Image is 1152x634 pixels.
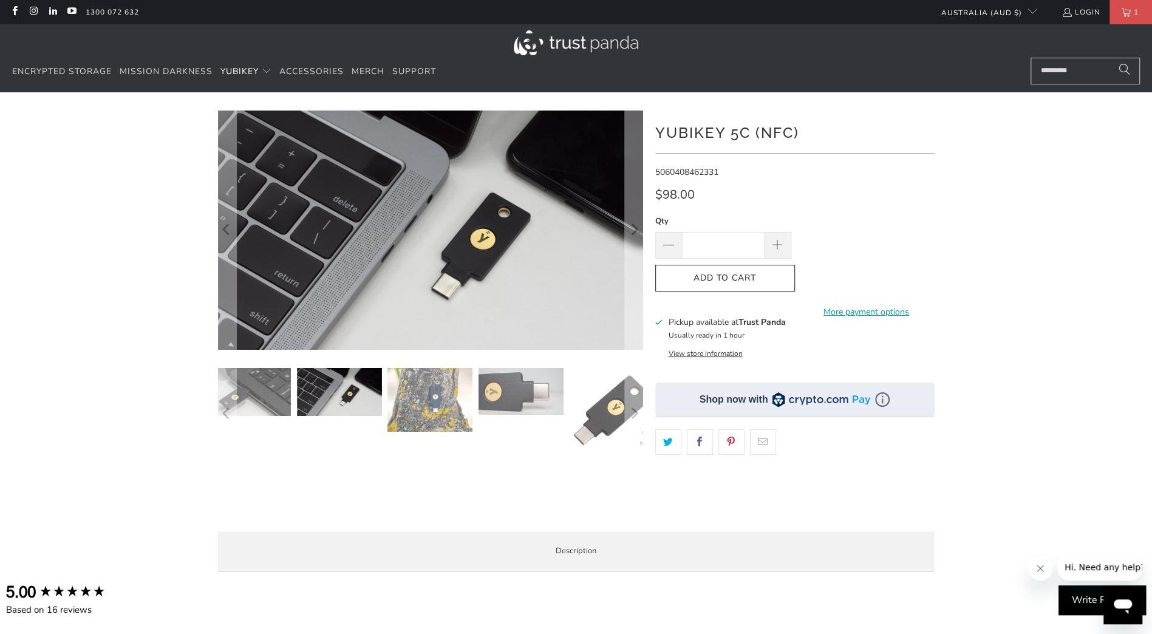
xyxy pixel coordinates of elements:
span: Add to Cart [668,273,782,284]
iframe: Button to launch messaging window [1103,585,1142,624]
button: Search [1109,58,1140,84]
div: Shop now with [700,393,768,406]
a: Mission Darkness [120,58,213,86]
span: Mission Darkness [120,66,213,77]
span: Merch [352,66,384,77]
button: View store information [668,349,742,358]
div: Overall product rating out of 5: 5.00 [6,581,134,603]
b: Trust Panda [738,316,785,328]
label: Qty [655,214,791,228]
span: Encrypted Storage [12,66,112,77]
img: Trust Panda Australia [514,30,638,55]
div: Write Review [1058,585,1146,616]
img: YubiKey 5C (NFC) - Trust Panda [387,368,472,432]
button: Previous [217,368,237,459]
a: More payment options [799,305,935,319]
a: Support [392,58,436,86]
a: Merch [352,58,384,86]
div: 5.00 star rating [39,584,106,601]
a: Trust Panda Australia on Facebook [9,7,19,17]
span: Support [392,66,436,77]
img: YubiKey 5C (NFC) - Trust Panda [479,368,564,415]
button: Previous [217,111,237,350]
img: YubiKey 5C (NFC) - Trust Panda [297,368,382,416]
a: Share this on Facebook [687,429,713,455]
a: Trust Panda Australia on Instagram [28,7,38,17]
a: Login [1062,5,1100,19]
img: YubiKey 5C (NFC) - Trust Panda [206,368,291,416]
label: Description [218,531,935,572]
a: Share this on Pinterest [718,429,745,455]
a: Trust Panda Australia on YouTube [66,7,77,17]
a: Share this on Twitter [655,429,681,455]
a: Accessories [279,58,344,86]
a: Encrypted Storage [12,58,112,86]
span: $98.00 [655,186,695,203]
div: Based on 16 reviews [6,604,134,616]
span: YubiKey [220,66,259,77]
a: Trust Panda Australia on LinkedIn [47,7,58,17]
a: Email this to a friend [750,429,776,455]
img: YubiKey 5C (NFC) - Trust Panda [570,368,655,453]
a: 1300 072 632 [86,5,139,19]
span: 5060408462331 [655,166,718,178]
iframe: Message from company [1057,554,1142,581]
small: Usually ready in 1 hour [668,330,744,340]
a: YubiKey 5C (NFC) - Trust Panda [217,111,642,350]
iframe: Reviews Widget [655,476,935,517]
span: Accessories [279,66,344,77]
button: Add to Cart [655,265,795,292]
h1: YubiKey 5C (NFC) [655,120,935,144]
span: Hi. Need any help? [7,9,87,18]
summary: YubiKey [220,58,271,86]
input: Search... [1031,58,1140,84]
iframe: Close message [1028,556,1052,581]
button: Next [624,368,644,459]
h3: Pickup available at [668,316,785,329]
nav: Translation missing: en.navigation.header.main_nav [12,58,436,86]
button: Next [624,111,644,350]
div: 5.00 [6,581,36,603]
